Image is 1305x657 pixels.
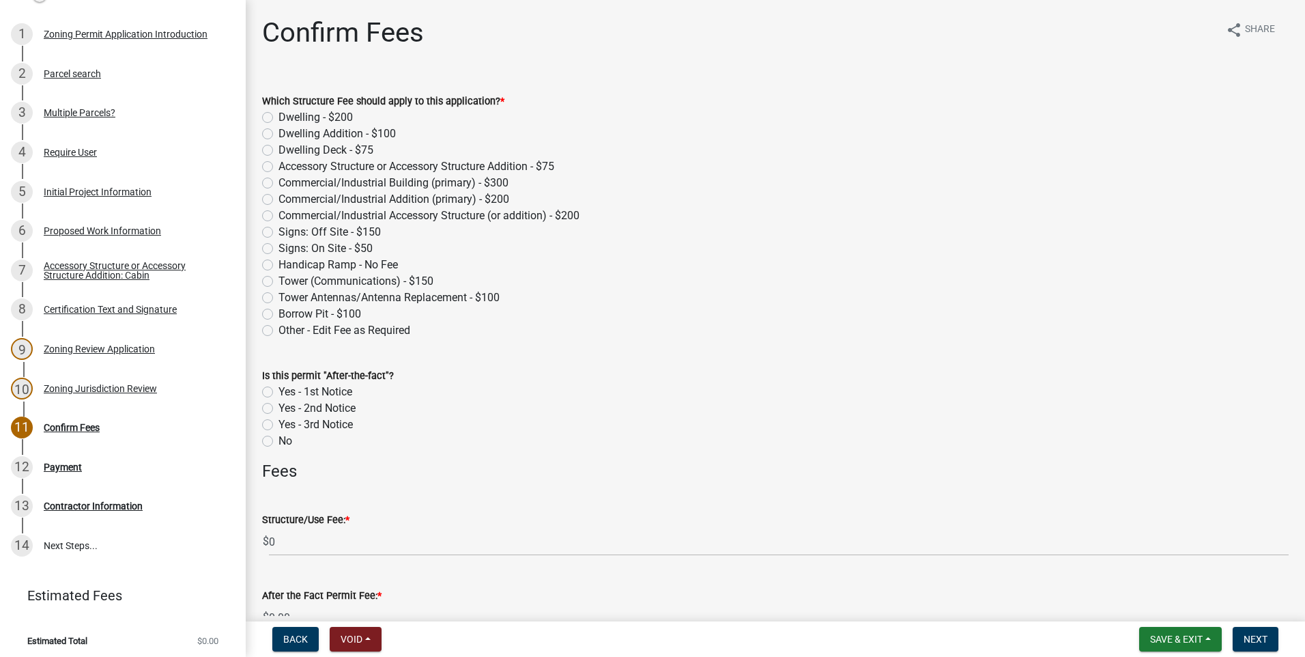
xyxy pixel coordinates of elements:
div: Zoning Permit Application Introduction [44,29,207,39]
div: Contractor Information [44,501,143,511]
div: 14 [11,535,33,557]
span: $ [262,604,270,632]
div: Multiple Parcels? [44,108,115,117]
span: Save & Exit [1150,634,1203,645]
label: Tower Antennas/Antenna Replacement - $100 [278,290,500,306]
label: After the Fact Permit Fee: [262,591,382,601]
div: Zoning Review Application [44,344,155,354]
span: Share [1245,22,1275,38]
div: 3 [11,102,33,124]
button: Back [272,627,319,652]
label: Dwelling Addition - $100 [278,126,396,142]
label: Which Structure Fee should apply to this application? [262,97,504,107]
div: 5 [11,181,33,203]
div: 9 [11,338,33,360]
div: 1 [11,23,33,45]
label: Commercial/Industrial Building (primary) - $300 [278,175,508,191]
button: Next [1233,627,1278,652]
label: Signs: Off Site - $150 [278,224,381,240]
label: Dwelling - $200 [278,109,353,126]
i: share [1226,22,1242,38]
label: No [278,433,292,449]
div: 10 [11,378,33,400]
div: 8 [11,298,33,320]
label: Yes - 1st Notice [278,384,352,400]
label: Commercial/Industrial Addition (primary) - $200 [278,191,509,208]
div: Certification Text and Signature [44,305,177,314]
label: Borrow Pit - $100 [278,306,361,322]
h4: Fees [262,462,1289,481]
label: Yes - 3rd Notice [278,417,353,433]
label: Handicap Ramp - No Fee [278,257,398,273]
span: Void [341,634,362,645]
label: Is this permit "After-the-fact"? [262,372,394,381]
div: 13 [11,495,33,517]
span: $0.00 [197,637,218,645]
label: Other - Edit Fee as Required [278,322,410,339]
div: Accessory Structure or Accessory Structure Addition: Cabin [44,261,224,280]
label: Signs: On Site - $50 [278,240,373,257]
label: Structure/Use Fee: [262,516,349,525]
span: Estimated Total [27,637,87,645]
div: 11 [11,417,33,438]
label: Yes - 2nd Notice [278,400,356,417]
div: Confirm Fees [44,423,100,432]
div: 6 [11,220,33,242]
button: shareShare [1215,16,1286,43]
div: 2 [11,63,33,85]
a: Estimated Fees [11,582,224,609]
span: $ [262,528,270,556]
div: Parcel search [44,69,101,79]
button: Save & Exit [1139,627,1222,652]
div: Payment [44,462,82,472]
div: 7 [11,260,33,281]
div: Initial Project Information [44,187,152,197]
span: Next [1244,634,1267,645]
label: Accessory Structure or Accessory Structure Addition - $75 [278,158,554,175]
span: Back [283,634,308,645]
div: Proposed Work Information [44,226,161,236]
label: Dwelling Deck - $75 [278,142,373,158]
div: 4 [11,141,33,163]
div: Zoning Jurisdiction Review [44,384,157,393]
h1: Confirm Fees [262,16,424,49]
label: Tower (Communications) - $150 [278,273,433,290]
label: Commercial/Industrial Accessory Structure (or addition) - $200 [278,208,579,224]
div: 12 [11,456,33,478]
div: Require User [44,148,97,157]
button: Void [330,627,382,652]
